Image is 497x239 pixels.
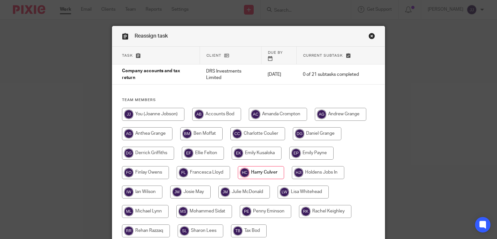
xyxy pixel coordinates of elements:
span: Current subtask [303,54,343,57]
span: Task [122,54,133,57]
span: Due by [268,51,283,54]
a: Close this dialog window [369,33,375,41]
p: DRS Investments Limited [206,68,255,81]
h4: Team members [122,97,375,103]
p: [DATE] [268,71,290,78]
span: Client [206,54,221,57]
span: Company accounts and tax return [122,69,180,80]
span: Reassign task [135,33,168,39]
td: 0 of 21 subtasks completed [296,64,365,85]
